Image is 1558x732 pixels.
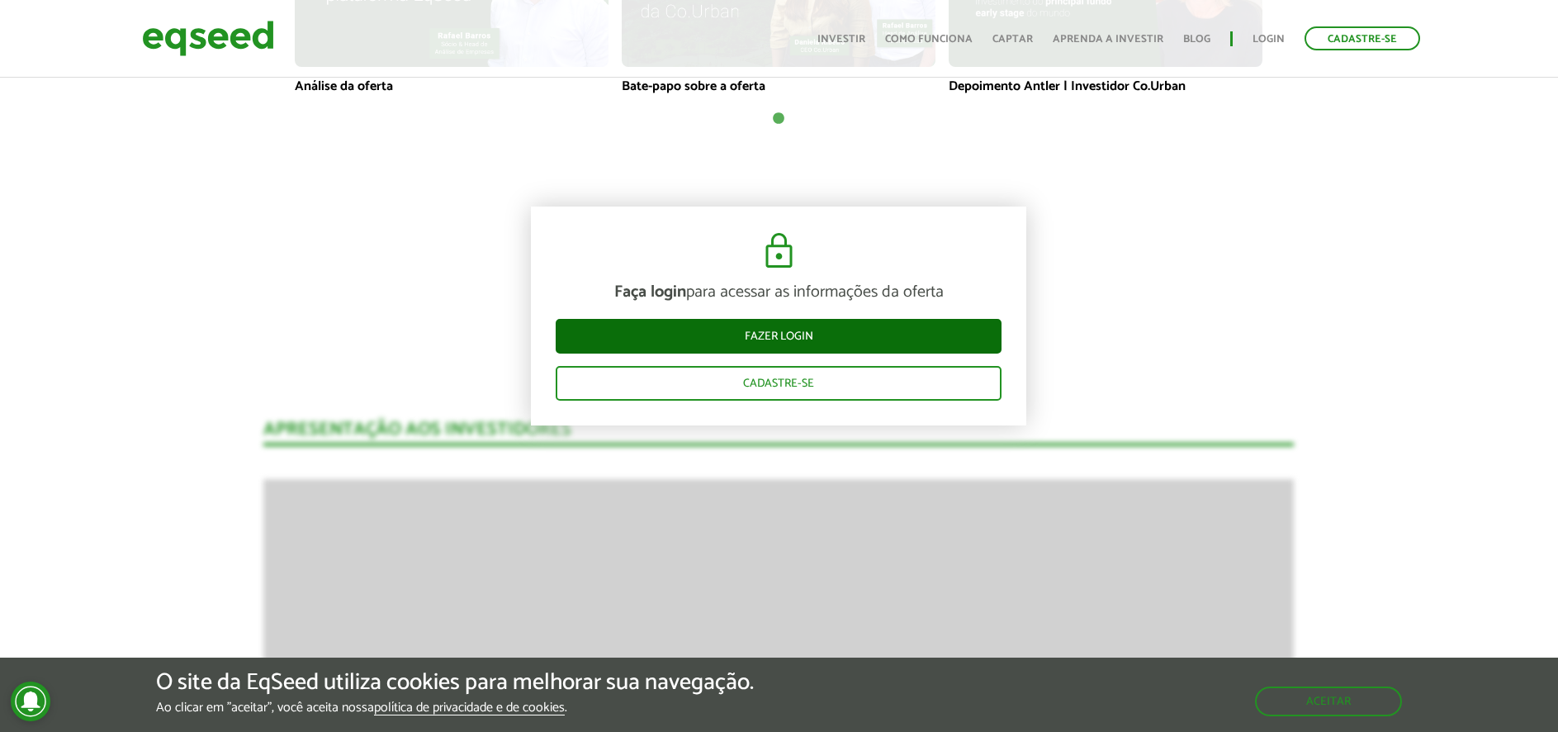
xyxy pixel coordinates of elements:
[556,319,1002,354] a: Fazer login
[992,34,1033,45] a: Captar
[1183,34,1210,45] a: Blog
[156,670,754,696] h5: O site da EqSeed utiliza cookies para melhorar sua navegação.
[374,701,565,715] a: política de privacidade e de cookies
[1053,34,1163,45] a: Aprenda a investir
[156,700,754,715] p: Ao clicar em "aceitar", você aceita nossa .
[614,278,686,306] strong: Faça login
[556,283,1002,302] p: para acessar as informações da oferta
[622,78,935,94] p: Bate-papo sobre a oferta
[770,111,787,127] button: 1 of 1
[759,231,799,271] img: cadeado.svg
[142,17,274,60] img: EqSeed
[295,78,609,94] p: Análise da oferta
[885,34,973,45] a: Como funciona
[1253,34,1285,45] a: Login
[1305,26,1420,50] a: Cadastre-se
[949,78,1262,94] p: Depoimento Antler | Investidor Co.Urban
[1255,687,1402,716] button: Aceitar
[556,366,1002,401] a: Cadastre-se
[817,34,865,45] a: Investir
